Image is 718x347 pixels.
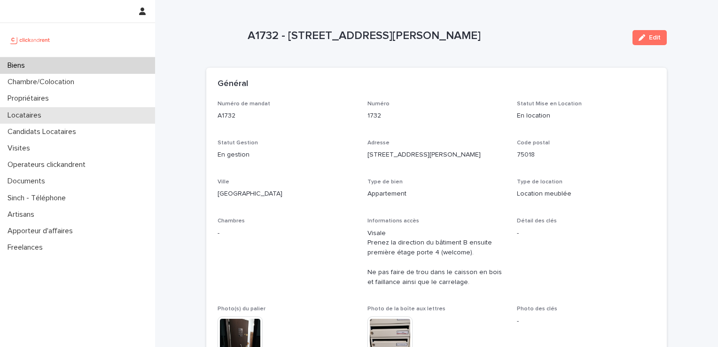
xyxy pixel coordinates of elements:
p: Artisans [4,210,42,219]
p: En gestion [218,150,356,160]
span: Chambres [218,218,245,224]
p: 75018 [517,150,656,160]
p: [STREET_ADDRESS][PERSON_NAME] [367,150,506,160]
p: A1732 [218,111,356,121]
p: Sinch - Téléphone [4,194,73,203]
p: Chambre/Colocation [4,78,82,87]
p: Apporteur d'affaires [4,227,80,236]
h2: Général [218,79,248,89]
span: Photo de la boîte aux lettres [367,306,445,312]
span: Informations accès [367,218,419,224]
p: Visale Prenez la direction du bâtiment B ensuite première étage porte 4 (welcome). Ne pas faire d... [367,229,506,287]
p: Operateurs clickandrent [4,160,93,169]
span: Photo(s) du palier [218,306,265,312]
p: Freelances [4,243,50,252]
span: Adresse [367,140,390,146]
span: Edit [649,34,661,41]
p: Locataires [4,111,49,120]
span: Type de location [517,179,562,185]
p: 1732 [367,111,506,121]
button: Edit [632,30,667,45]
span: Photo des clés [517,306,557,312]
span: Code postal [517,140,550,146]
span: Type de bien [367,179,403,185]
span: Numéro de mandat [218,101,270,107]
img: UCB0brd3T0yccxBKYDjQ [8,31,53,49]
p: A1732 - [STREET_ADDRESS][PERSON_NAME] [248,29,625,43]
p: - [517,316,656,326]
p: Documents [4,177,53,186]
p: Candidats Locataires [4,127,84,136]
span: Ville [218,179,229,185]
p: Appartement [367,189,506,199]
span: Statut Mise en Location [517,101,582,107]
p: Visites [4,144,38,153]
p: - [218,229,356,238]
p: Location meublée [517,189,656,199]
p: - [517,229,656,238]
p: Biens [4,61,32,70]
span: Détail des clés [517,218,557,224]
span: Numéro [367,101,390,107]
p: Propriétaires [4,94,56,103]
p: En location [517,111,656,121]
span: Statut Gestion [218,140,258,146]
p: [GEOGRAPHIC_DATA] [218,189,356,199]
